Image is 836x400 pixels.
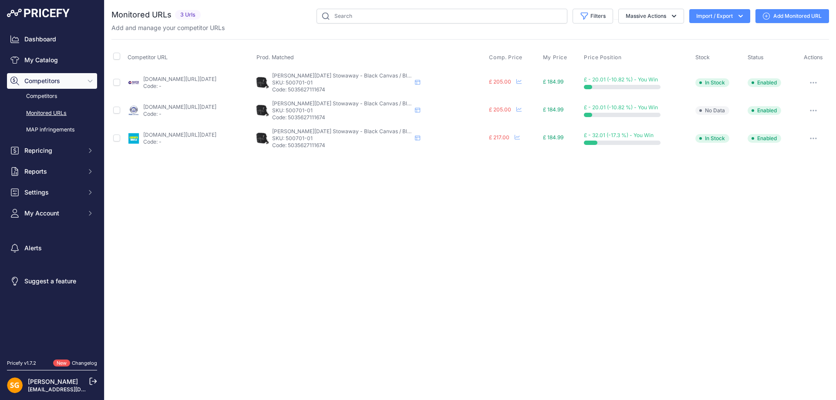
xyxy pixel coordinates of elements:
button: Comp. Price [489,54,524,61]
button: Import / Export [689,9,750,23]
span: £ 205.00 [489,106,511,113]
p: Code: - [143,83,216,90]
button: Repricing [7,143,97,158]
span: Enabled [748,106,781,115]
div: Pricefy v1.7.2 [7,360,36,367]
span: Reports [24,167,81,176]
p: Add and manage your competitor URLs [111,24,225,32]
span: Repricing [24,146,81,155]
p: Code: 5035627111674 [272,86,411,93]
span: £ - 32.01 (-17.3 %) - You Win [584,132,654,138]
span: My Price [543,54,567,61]
a: Suggest a feature [7,273,97,289]
p: Code: - [143,138,216,145]
span: Prod. Matched [256,54,294,61]
img: Pricefy Logo [7,9,70,17]
span: Stock [695,54,710,61]
span: Competitor URL [128,54,168,61]
span: [PERSON_NAME][DATE] Stowaway - Black Canvas / Black Leather [272,72,437,79]
button: My Price [543,54,569,61]
span: Price Position [584,54,621,61]
button: Competitors [7,73,97,89]
span: [PERSON_NAME][DATE] Stowaway - Black Canvas / Black Leather [272,100,437,107]
span: 3 Urls [175,10,201,20]
span: Enabled [748,78,781,87]
span: [PERSON_NAME][DATE] Stowaway - Black Canvas / Black Leather [272,128,437,134]
p: SKU: 500701-01 [272,79,411,86]
a: Changelog [72,360,97,366]
nav: Sidebar [7,31,97,349]
p: SKU: 500701-01 [272,107,411,114]
a: Dashboard [7,31,97,47]
span: My Account [24,209,81,218]
span: Comp. Price [489,54,522,61]
p: Code: - [143,111,216,118]
span: No Data [695,106,729,115]
button: Filters [573,9,613,24]
span: In Stock [695,134,729,143]
span: £ - 20.01 (-10.82 %) - You Win [584,76,658,83]
button: Price Position [584,54,623,61]
a: Monitored URLs [7,106,97,121]
span: £ - 20.01 (-10.82 %) - You Win [584,104,658,111]
a: Competitors [7,89,97,104]
span: £ 217.00 [489,134,509,141]
span: £ 184.99 [543,106,563,113]
span: New [53,360,70,367]
a: Alerts [7,240,97,256]
span: Actions [804,54,823,61]
a: [DOMAIN_NAME][URL][DATE] [143,104,216,110]
p: Code: 5035627111674 [272,142,411,149]
span: Competitors [24,77,81,85]
span: Settings [24,188,81,197]
span: Status [748,54,764,61]
a: [DOMAIN_NAME][URL][DATE] [143,131,216,138]
h2: Monitored URLs [111,9,172,21]
a: [PERSON_NAME] [28,378,78,385]
span: £ 205.00 [489,78,511,85]
a: My Catalog [7,52,97,68]
span: In Stock [695,78,729,87]
button: Massive Actions [618,9,684,24]
button: Reports [7,164,97,179]
button: Settings [7,185,97,200]
button: My Account [7,205,97,221]
input: Search [317,9,567,24]
a: [DOMAIN_NAME][URL][DATE] [143,76,216,82]
span: £ 184.99 [543,134,563,141]
a: [EMAIL_ADDRESS][DOMAIN_NAME] [28,386,119,393]
a: MAP infringements [7,122,97,138]
span: £ 184.99 [543,78,563,85]
p: Code: 5035627111674 [272,114,411,121]
a: Add Monitored URL [755,9,829,23]
span: Enabled [748,134,781,143]
p: SKU: 500701-01 [272,135,411,142]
